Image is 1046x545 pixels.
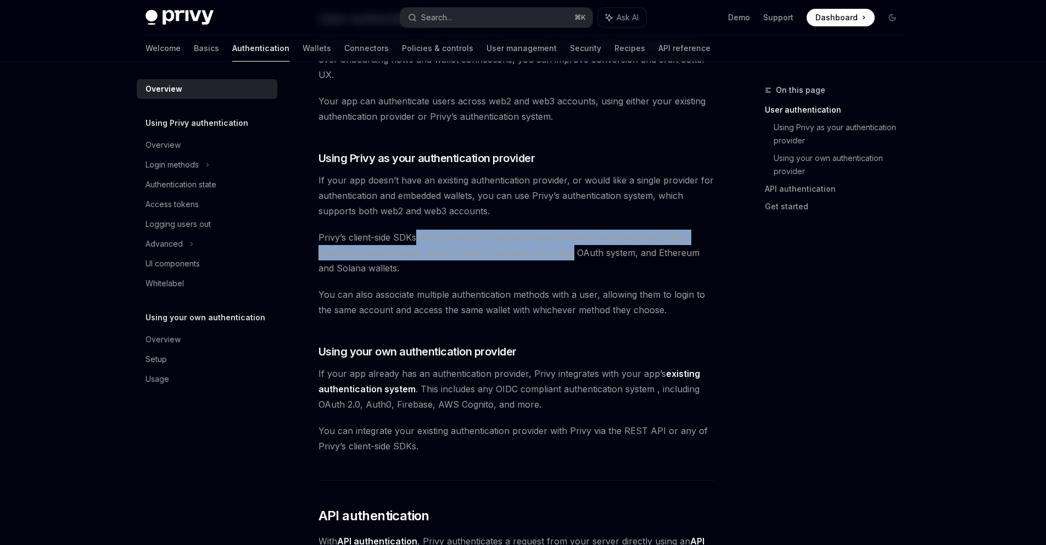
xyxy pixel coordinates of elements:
[137,369,277,389] a: Usage
[318,423,714,454] span: You can integrate your existing authentication provider with Privy via the REST API or any of Pri...
[318,93,714,124] span: Your app can authenticate users across web2 and web3 accounts, using either your existing authent...
[146,35,181,62] a: Welcome
[318,173,714,219] span: If your app doesn’t have an existing authentication provider, or would like a single provider for...
[303,35,331,62] a: Wallets
[146,116,248,130] h5: Using Privy authentication
[137,274,277,293] a: Whitelabel
[598,8,646,27] button: Ask AI
[614,35,645,62] a: Recipes
[617,12,639,23] span: Ask AI
[774,119,910,149] a: Using Privy as your authentication provider
[146,277,184,290] div: Whitelabel
[146,372,169,386] div: Usage
[137,135,277,155] a: Overview
[765,180,910,198] a: API authentication
[402,35,473,62] a: Policies & controls
[232,35,289,62] a: Authentication
[146,218,211,231] div: Logging users out
[658,35,711,62] a: API reference
[318,230,714,276] span: Privy’s client-side SDKs offers a variety of authentication methods, including email, SMS, passke...
[318,151,535,166] span: Using Privy as your authentication provider
[765,198,910,215] a: Get started
[137,349,277,369] a: Setup
[318,344,517,359] span: Using your own authentication provider
[574,13,586,22] span: ⌘ K
[318,507,429,525] span: API authentication
[137,330,277,349] a: Overview
[776,84,825,97] span: On this page
[728,12,750,23] a: Demo
[146,333,181,346] div: Overview
[146,138,181,152] div: Overview
[486,35,557,62] a: User management
[318,366,714,412] span: If your app already has an authentication provider, Privy integrates with your app’s . This inclu...
[318,287,714,318] span: You can also associate multiple authentication methods with a user, allowing them to login to the...
[146,82,182,96] div: Overview
[146,311,265,324] h5: Using your own authentication
[400,8,592,27] button: Search...⌘K
[137,194,277,214] a: Access tokens
[765,101,910,119] a: User authentication
[146,158,199,171] div: Login methods
[807,9,875,26] a: Dashboard
[146,353,167,366] div: Setup
[146,178,216,191] div: Authentication state
[146,257,200,270] div: UI components
[194,35,219,62] a: Basics
[344,35,389,62] a: Connectors
[146,237,183,251] div: Advanced
[570,35,601,62] a: Security
[137,214,277,234] a: Logging users out
[421,11,452,24] div: Search...
[774,149,910,180] a: Using your own authentication provider
[137,79,277,99] a: Overview
[146,198,199,211] div: Access tokens
[883,9,901,26] button: Toggle dark mode
[137,254,277,274] a: UI components
[146,10,214,25] img: dark logo
[763,12,793,23] a: Support
[815,12,858,23] span: Dashboard
[137,175,277,194] a: Authentication state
